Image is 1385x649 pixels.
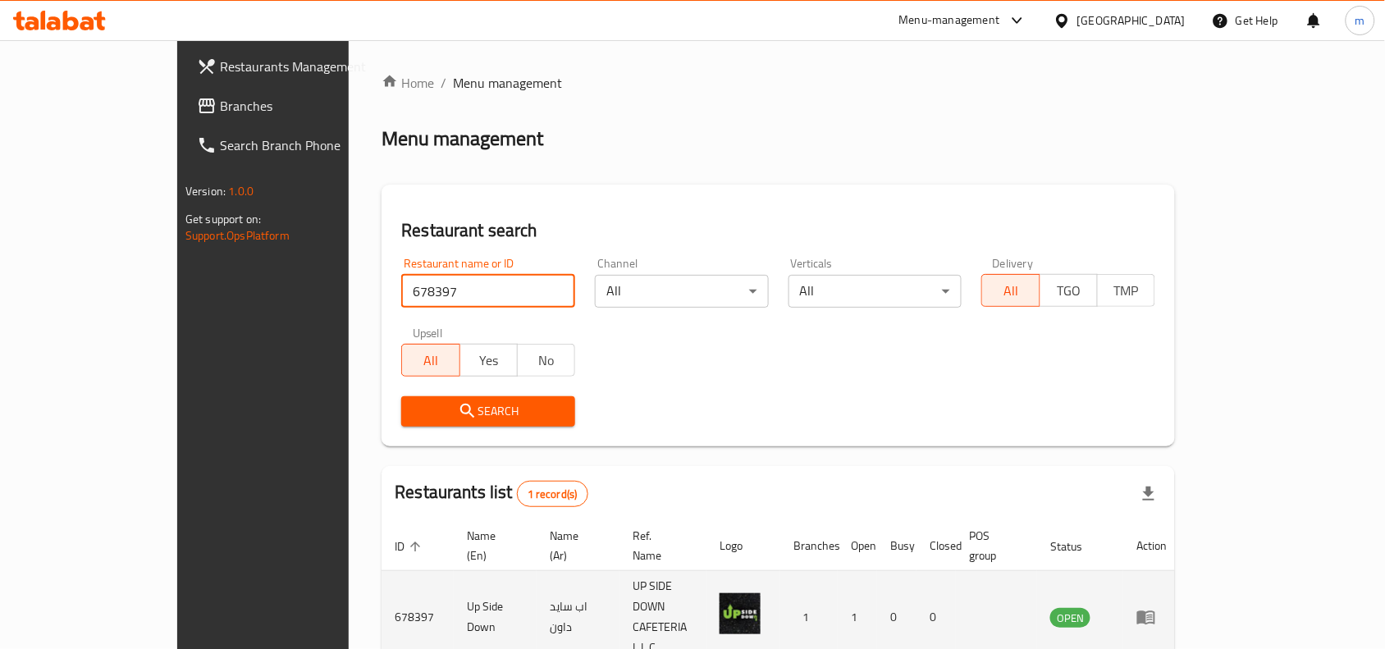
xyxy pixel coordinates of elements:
[1355,11,1365,30] span: m
[441,73,446,93] li: /
[401,396,575,427] button: Search
[518,487,587,502] span: 1 record(s)
[1050,609,1090,628] span: OPEN
[595,275,769,308] div: All
[524,349,569,372] span: No
[401,344,459,377] button: All
[401,218,1155,243] h2: Restaurant search
[459,344,518,377] button: Yes
[981,274,1040,307] button: All
[1123,521,1180,571] th: Action
[382,126,543,152] h2: Menu management
[916,521,956,571] th: Closed
[1047,279,1091,303] span: TGO
[414,401,562,422] span: Search
[1040,274,1098,307] button: TGO
[382,73,1175,93] nav: breadcrumb
[550,526,600,565] span: Name (Ar)
[409,349,453,372] span: All
[1104,279,1149,303] span: TMP
[1050,608,1090,628] div: OPEN
[467,526,517,565] span: Name (En)
[185,208,261,230] span: Get support on:
[517,344,575,377] button: No
[413,327,443,339] label: Upsell
[401,275,575,308] input: Search for restaurant name or ID..
[220,96,395,116] span: Branches
[184,126,409,165] a: Search Branch Phone
[1097,274,1155,307] button: TMP
[395,537,426,556] span: ID
[1129,474,1168,514] div: Export file
[1077,11,1186,30] div: [GEOGRAPHIC_DATA]
[453,73,562,93] span: Menu management
[184,86,409,126] a: Branches
[720,593,761,634] img: Up Side Down
[517,481,588,507] div: Total records count
[395,480,587,507] h2: Restaurants list
[467,349,511,372] span: Yes
[780,521,838,571] th: Branches
[228,181,254,202] span: 1.0.0
[993,258,1034,269] label: Delivery
[633,526,687,565] span: Ref. Name
[220,57,395,76] span: Restaurants Management
[969,526,1017,565] span: POS group
[877,521,916,571] th: Busy
[1050,537,1104,556] span: Status
[1136,607,1167,627] div: Menu
[706,521,780,571] th: Logo
[899,11,1000,30] div: Menu-management
[788,275,962,308] div: All
[185,181,226,202] span: Version:
[220,135,395,155] span: Search Branch Phone
[185,225,290,246] a: Support.OpsPlatform
[989,279,1033,303] span: All
[184,47,409,86] a: Restaurants Management
[838,521,877,571] th: Open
